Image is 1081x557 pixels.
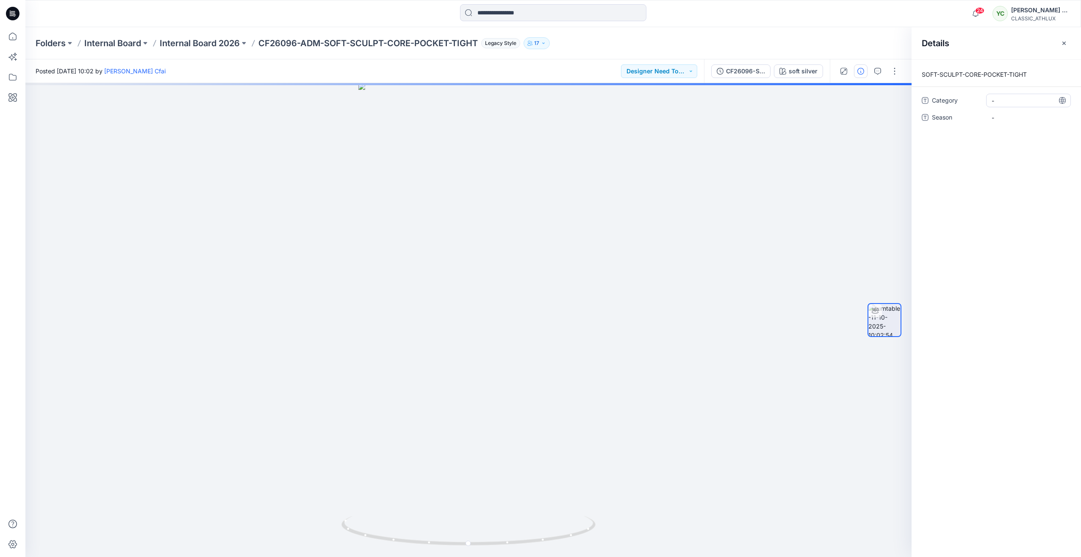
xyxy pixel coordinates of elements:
[160,37,240,49] a: Internal Board 2026
[711,64,771,78] button: CF26096-SOFT-SCULPT-CORE-POCKET-TIGHT
[1011,15,1070,22] div: CLASSIC_ATHLUX
[524,37,550,49] button: 17
[992,113,1065,122] span: -
[534,39,539,48] p: 17
[992,6,1008,21] div: YC
[1011,5,1070,15] div: [PERSON_NAME] Cfai
[854,64,868,78] button: Details
[975,7,984,14] span: 24
[992,96,1065,105] span: -
[36,67,166,75] span: Posted [DATE] 10:02 by
[922,38,949,48] h2: Details
[258,37,478,49] p: CF26096-ADM-SOFT-SCULPT-CORE-POCKET-TIGHT
[932,112,983,124] span: Season
[481,38,520,48] span: Legacy Style
[478,37,520,49] button: Legacy Style
[789,67,818,76] div: soft silver
[932,95,983,107] span: Category
[912,70,1081,80] p: SOFT-SCULPT-CORE-POCKET-TIGHT
[84,37,141,49] a: Internal Board
[104,67,166,75] a: [PERSON_NAME] Cfai
[36,37,66,49] a: Folders
[774,64,823,78] button: soft silver
[726,67,765,76] div: CF26096-SOFT-SCULPT-CORE-POCKET-TIGHT
[868,304,901,336] img: turntable-11-10-2025-10:02:54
